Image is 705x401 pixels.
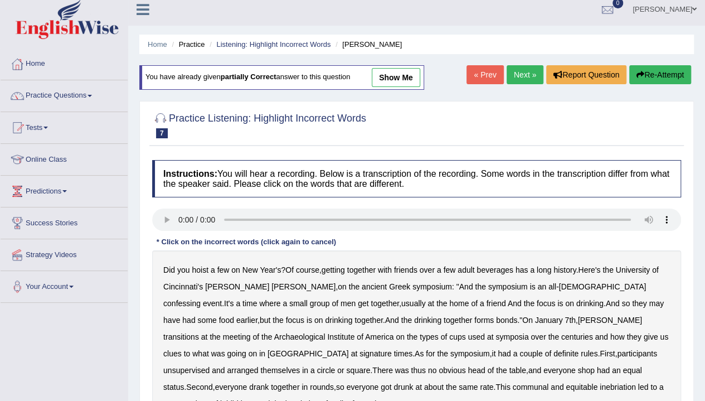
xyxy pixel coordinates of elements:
b: history [553,265,576,274]
b: course [296,265,319,274]
a: Tests [1,112,128,140]
b: getting [322,265,345,274]
b: hoist [192,265,208,274]
b: status [163,383,184,392]
b: partially correct [221,73,276,81]
b: transitions [163,332,199,341]
b: and [212,366,225,375]
b: small [289,299,308,308]
b: Here's [578,265,600,274]
b: had [498,349,510,358]
b: [GEOGRAPHIC_DATA] [268,349,349,358]
b: square [346,366,370,375]
b: the [602,265,613,274]
a: Home [148,40,167,49]
b: everyone [215,383,247,392]
b: Did [163,265,175,274]
b: the [496,366,507,375]
b: a [480,299,484,308]
b: but [260,316,270,325]
b: a [437,265,441,274]
b: January [535,316,563,325]
a: Practice Questions [1,80,128,108]
b: [DEMOGRAPHIC_DATA] [559,282,646,291]
b: where [259,299,280,308]
b: 7th [565,316,575,325]
b: the [446,383,456,392]
b: may [649,299,663,308]
b: and [528,366,541,375]
b: they [632,299,646,308]
b: long [537,265,551,274]
b: together [271,383,299,392]
a: Online Class [1,144,128,172]
b: friends [394,265,417,274]
b: New [242,265,258,274]
li: Practice [169,39,205,50]
b: on [565,299,574,308]
b: the [349,282,359,291]
b: drunk [393,383,413,392]
b: was [395,366,409,375]
b: drank [249,383,269,392]
h2: Practice Listening: Highlight Incorrect Words [152,110,366,138]
b: is [307,316,312,325]
b: drinking [576,299,604,308]
b: First [600,349,615,358]
b: of [332,299,338,308]
b: arranged [227,366,258,375]
b: participants [617,349,657,358]
b: thus [411,366,425,375]
b: on [314,316,323,325]
a: Next » [507,65,543,84]
b: in [302,366,308,375]
b: a [530,265,534,274]
b: of [652,265,659,274]
b: of [440,332,447,341]
h4: You will hear a recording. Below is a transcription of the recording. Some words in the transcrip... [152,160,681,197]
b: And [508,299,522,308]
b: the [548,332,558,341]
b: unsupervised [163,366,210,375]
b: on [396,332,405,341]
b: drinking [414,316,441,325]
b: in [302,383,308,392]
b: on [249,349,257,358]
b: the [401,316,412,325]
b: bonds [496,316,517,325]
b: was [211,349,225,358]
li: [PERSON_NAME] [333,39,402,50]
b: table [509,366,526,375]
b: meeting [223,332,251,341]
b: the [210,332,220,341]
a: « Prev [466,65,503,84]
b: circle [317,366,336,375]
b: symposium [412,282,452,291]
b: over [531,332,546,341]
b: shop [577,366,594,375]
span: 7 [156,128,168,138]
b: And [385,316,399,325]
a: Home [1,49,128,76]
b: clues [163,349,182,358]
b: has [516,265,528,274]
b: a [513,349,518,358]
a: Predictions [1,176,128,204]
a: Strategy Videos [1,239,128,267]
b: is [557,299,563,308]
b: men [341,299,356,308]
b: together [347,265,376,274]
b: a [310,366,315,375]
b: the [261,332,272,341]
b: rounds [310,383,334,392]
b: types [420,332,438,341]
b: time [242,299,257,308]
b: Year's [260,265,281,274]
b: so [336,383,344,392]
b: for [426,349,435,358]
b: of [357,332,363,341]
b: head [468,366,485,375]
b: focus [286,316,304,325]
b: in [259,349,265,358]
b: over [420,265,435,274]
